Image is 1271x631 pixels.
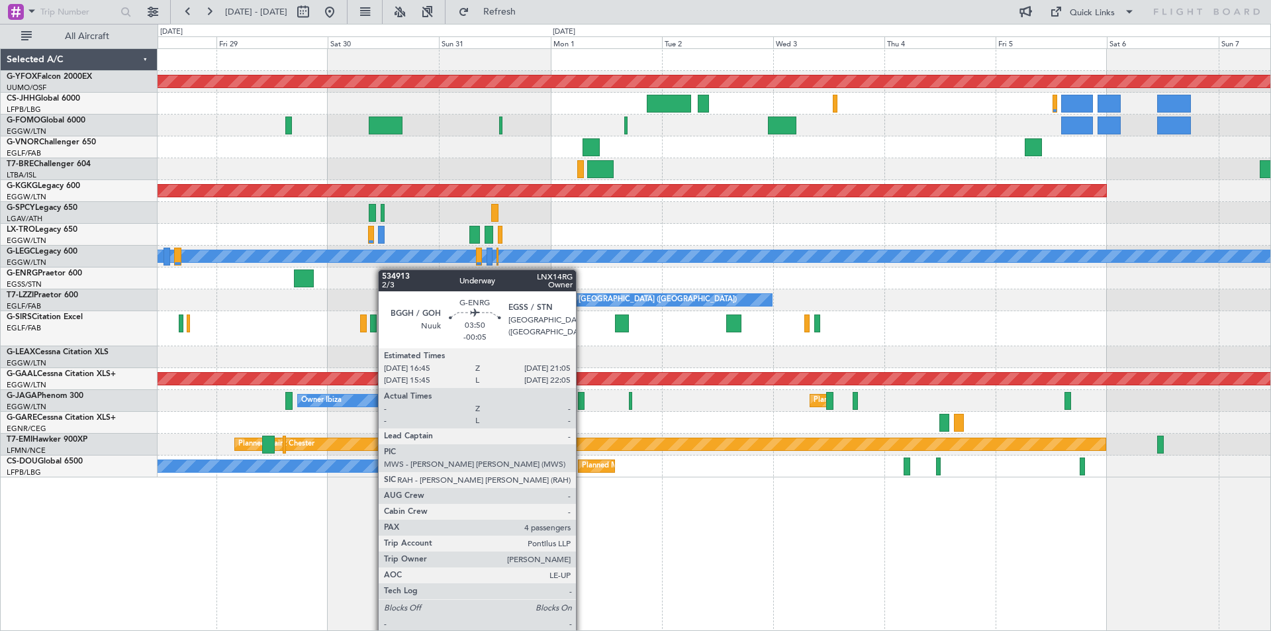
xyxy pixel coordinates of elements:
[7,279,42,289] a: EGSS/STN
[7,291,34,299] span: T7-LZZI
[7,269,38,277] span: G-ENRG
[301,391,342,411] div: Owner Ibiza
[7,458,38,465] span: CS-DOU
[7,73,92,81] a: G-YFOXFalcon 2000EX
[7,160,34,168] span: T7-BRE
[884,36,996,48] div: Thu 4
[7,446,46,456] a: LFMN/NCE
[7,95,80,103] a: CS-JHHGlobal 6000
[7,258,46,267] a: EGGW/LTN
[40,2,117,22] input: Trip Number
[7,323,41,333] a: EGLF/FAB
[7,348,109,356] a: G-LEAXCessna Citation XLS
[7,248,77,256] a: G-LEGCLegacy 600
[996,36,1107,48] div: Fri 5
[814,391,1022,411] div: Planned Maint [GEOGRAPHIC_DATA] ([GEOGRAPHIC_DATA])
[216,36,328,48] div: Fri 29
[7,269,82,277] a: G-ENRGPraetor 600
[7,414,37,422] span: G-GARE
[7,117,85,124] a: G-FOMOGlobal 6000
[15,26,144,47] button: All Aircraft
[7,105,41,115] a: LFPB/LBG
[238,434,314,454] div: Planned Maint Chester
[7,83,46,93] a: UUMO/OSF
[7,291,78,299] a: T7-LZZIPraetor 600
[7,170,36,180] a: LTBA/ISL
[439,36,550,48] div: Sun 31
[34,32,140,41] span: All Aircraft
[551,36,662,48] div: Mon 1
[7,313,83,321] a: G-SIRSCitation Excel
[7,138,39,146] span: G-VNOR
[7,436,32,444] span: T7-EMI
[7,236,46,246] a: EGGW/LTN
[472,7,528,17] span: Refresh
[7,392,83,400] a: G-JAGAPhenom 300
[1107,36,1218,48] div: Sat 6
[7,226,35,234] span: LX-TRO
[7,192,46,202] a: EGGW/LTN
[7,160,91,168] a: T7-BREChallenger 604
[7,117,40,124] span: G-FOMO
[7,182,38,190] span: G-KGKG
[7,226,77,234] a: LX-TROLegacy 650
[553,26,575,38] div: [DATE]
[7,358,46,368] a: EGGW/LTN
[7,301,41,311] a: EGLF/FAB
[7,138,96,146] a: G-VNORChallenger 650
[7,126,46,136] a: EGGW/LTN
[7,380,46,390] a: EGGW/LTN
[7,467,41,477] a: LFPB/LBG
[7,436,87,444] a: T7-EMIHawker 900XP
[7,95,35,103] span: CS-JHH
[7,248,35,256] span: G-LEGC
[7,204,35,212] span: G-SPCY
[7,73,37,81] span: G-YFOX
[7,204,77,212] a: G-SPCYLegacy 650
[7,414,116,422] a: G-GARECessna Citation XLS+
[7,348,35,356] span: G-LEAX
[452,1,532,23] button: Refresh
[7,402,46,412] a: EGGW/LTN
[1070,7,1115,20] div: Quick Links
[328,36,439,48] div: Sat 30
[105,36,216,48] div: Thu 28
[7,148,41,158] a: EGLF/FAB
[7,424,46,434] a: EGNR/CEG
[160,26,183,38] div: [DATE]
[7,182,80,190] a: G-KGKGLegacy 600
[7,370,116,378] a: G-GAALCessna Citation XLS+
[582,456,790,476] div: Planned Maint [GEOGRAPHIC_DATA] ([GEOGRAPHIC_DATA])
[773,36,884,48] div: Wed 3
[1043,1,1141,23] button: Quick Links
[7,458,83,465] a: CS-DOUGlobal 6500
[7,214,42,224] a: LGAV/ATH
[7,313,32,321] span: G-SIRS
[7,392,37,400] span: G-JAGA
[225,6,287,18] span: [DATE] - [DATE]
[662,36,773,48] div: Tue 2
[554,290,737,310] div: Owner [GEOGRAPHIC_DATA] ([GEOGRAPHIC_DATA])
[7,370,37,378] span: G-GAAL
